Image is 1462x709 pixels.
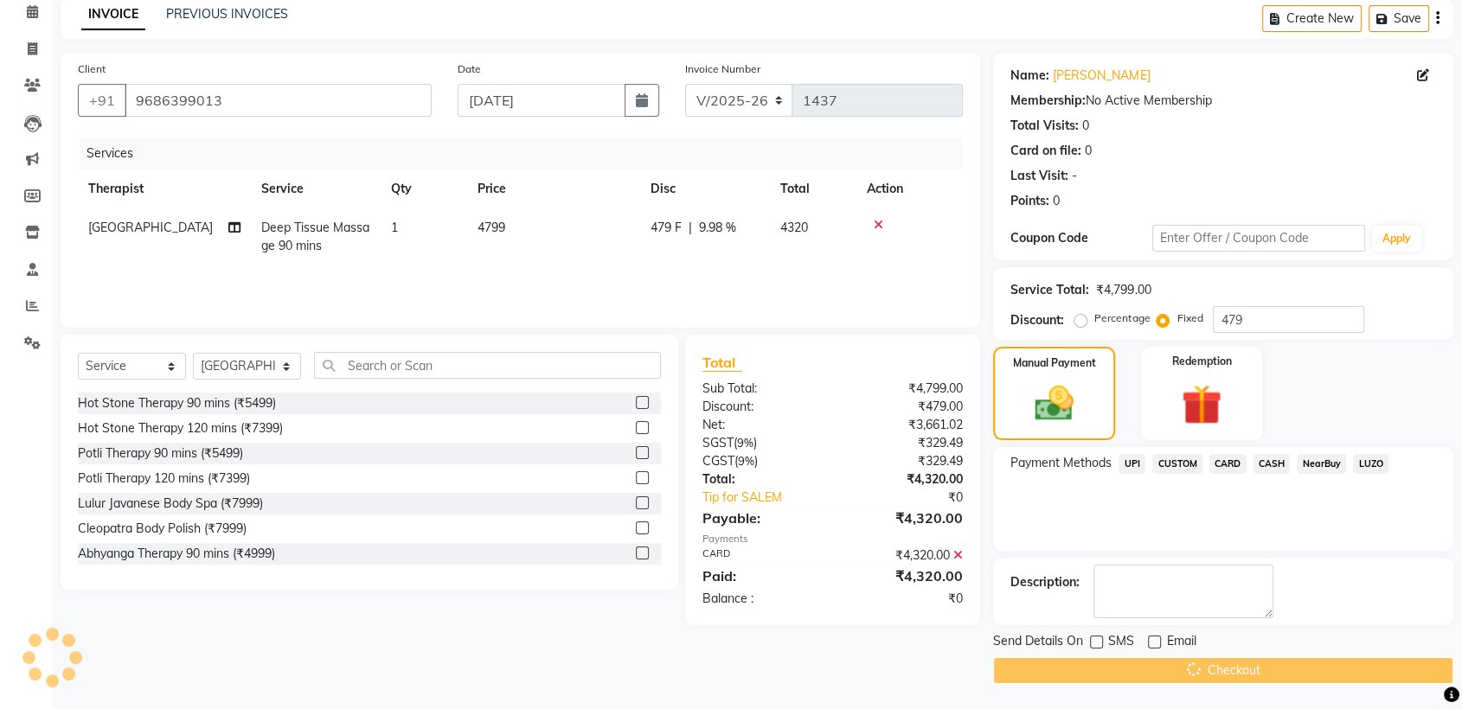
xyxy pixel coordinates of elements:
[833,452,977,470] div: ₹329.49
[78,61,106,77] label: Client
[689,452,833,470] div: ( )
[1171,354,1231,369] label: Redemption
[78,469,250,488] div: Potli Therapy 120 mins (₹7399)
[833,470,977,489] div: ₹4,320.00
[699,219,736,237] span: 9.98 %
[780,220,808,235] span: 4320
[1053,67,1150,85] a: [PERSON_NAME]
[1010,229,1152,247] div: Coupon Code
[833,508,977,528] div: ₹4,320.00
[78,84,126,117] button: +91
[833,398,977,416] div: ₹479.00
[1010,573,1080,591] div: Description:
[1010,67,1049,85] div: Name:
[1010,142,1081,160] div: Card on file:
[833,380,977,398] div: ₹4,799.00
[381,169,467,208] th: Qty
[1152,454,1202,474] span: CUSTOM
[478,220,505,235] span: 4799
[702,453,734,469] span: CGST
[1177,310,1202,326] label: Fixed
[1082,117,1089,135] div: 0
[1010,281,1089,299] div: Service Total:
[78,419,283,438] div: Hot Stone Therapy 120 mins (₹7399)
[1169,380,1234,430] img: _gift.svg
[1010,192,1049,210] div: Points:
[833,546,977,565] div: ₹4,320.00
[833,565,977,586] div: ₹4,320.00
[1053,192,1060,210] div: 0
[689,416,833,434] div: Net:
[1094,310,1150,326] label: Percentage
[1072,167,1077,185] div: -
[1023,381,1085,425] img: _cash.svg
[702,435,734,450] span: SGST
[1010,92,1436,110] div: No Active Membership
[737,436,753,450] span: 9%
[78,495,263,513] div: Lulur Javanese Body Spa (₹7999)
[166,6,288,22] a: PREVIOUS INVOICES
[314,352,661,379] input: Search or Scan
[689,508,833,528] div: Payable:
[689,546,833,565] div: CARD
[993,632,1083,654] span: Send Details On
[702,354,742,372] span: Total
[640,169,770,208] th: Disc
[1369,5,1429,32] button: Save
[1096,281,1151,299] div: ₹4,799.00
[78,545,275,563] div: Abhyanga Therapy 90 mins (₹4999)
[1372,226,1421,252] button: Apply
[689,565,833,586] div: Paid:
[738,454,754,468] span: 9%
[1152,225,1365,252] input: Enter Offer / Coupon Code
[689,470,833,489] div: Total:
[78,444,243,463] div: Potli Therapy 90 mins (₹5499)
[833,416,977,434] div: ₹3,661.02
[88,220,213,235] span: [GEOGRAPHIC_DATA]
[689,380,833,398] div: Sub Total:
[1254,454,1291,474] span: CASH
[689,434,833,452] div: ( )
[78,394,276,412] div: Hot Stone Therapy 90 mins (₹5499)
[1209,454,1247,474] span: CARD
[1262,5,1362,32] button: Create New
[685,61,760,77] label: Invoice Number
[1085,142,1092,160] div: 0
[1010,454,1112,472] span: Payment Methods
[1108,632,1134,654] span: SMS
[80,137,976,169] div: Services
[261,220,369,253] span: Deep Tissue Massage 90 mins
[1119,454,1145,474] span: UPI
[1353,454,1388,474] span: LUZO
[1297,454,1346,474] span: NearBuy
[1166,632,1196,654] span: Email
[125,84,432,117] input: Search by Name/Mobile/Email/Code
[78,520,247,538] div: Cleopatra Body Polish (₹7999)
[689,398,833,416] div: Discount:
[689,590,833,608] div: Balance :
[689,219,692,237] span: |
[1010,117,1079,135] div: Total Visits:
[467,169,640,208] th: Price
[1010,92,1086,110] div: Membership:
[1010,311,1064,329] div: Discount:
[856,489,976,507] div: ₹0
[689,489,856,507] a: Tip for SALEM
[251,169,381,208] th: Service
[770,169,856,208] th: Total
[833,434,977,452] div: ₹329.49
[1010,167,1068,185] div: Last Visit:
[651,219,682,237] span: 479 F
[458,61,481,77] label: Date
[833,590,977,608] div: ₹0
[391,220,398,235] span: 1
[856,169,963,208] th: Action
[702,532,963,546] div: Payments
[1013,355,1096,371] label: Manual Payment
[78,169,251,208] th: Therapist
